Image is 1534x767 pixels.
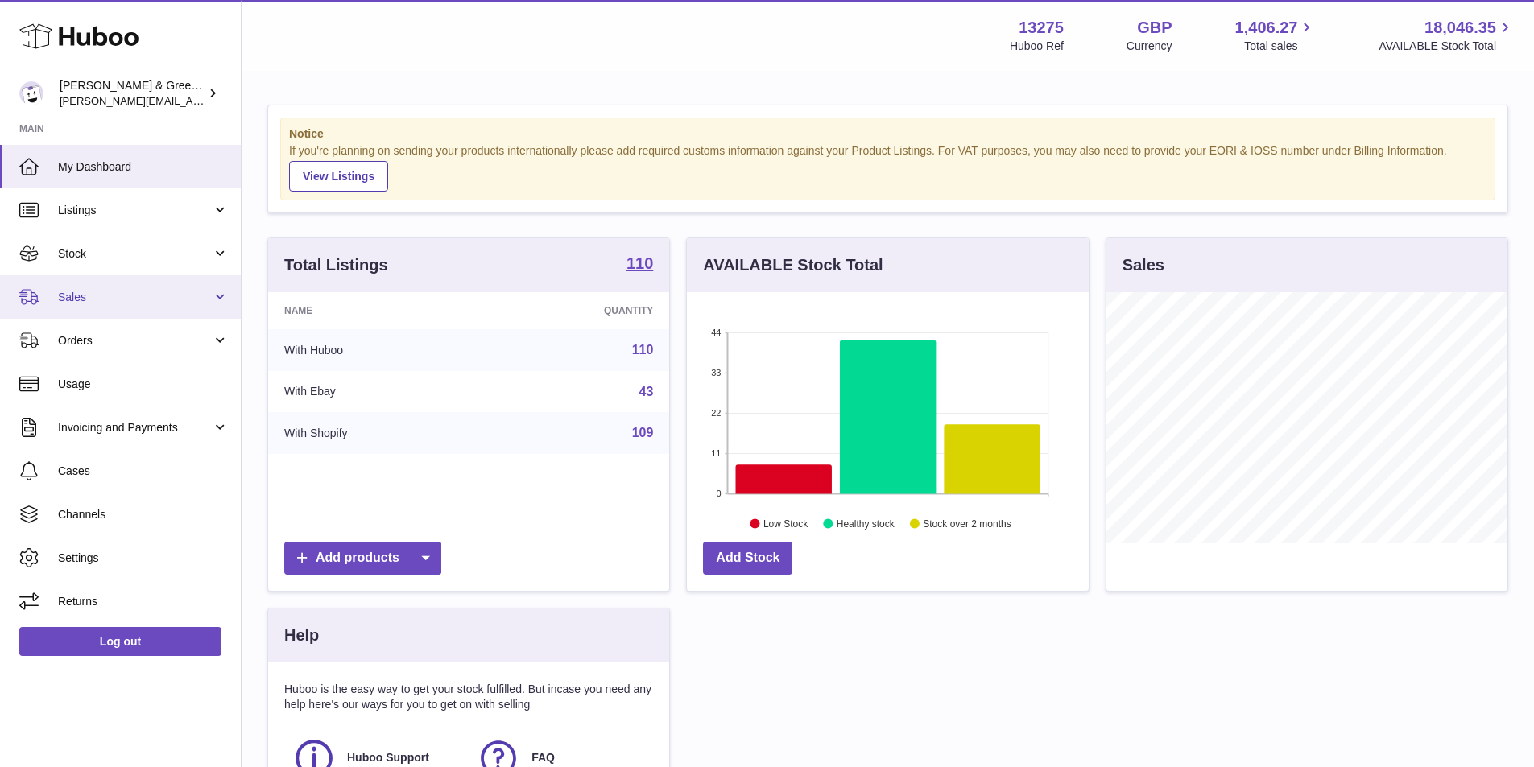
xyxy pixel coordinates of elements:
a: Add products [284,542,441,575]
text: Healthy stock [837,518,895,529]
strong: Notice [289,126,1486,142]
text: 22 [712,408,722,418]
span: 18,046.35 [1424,17,1496,39]
text: 0 [717,489,722,498]
span: Settings [58,551,229,566]
h3: Total Listings [284,254,388,276]
h3: Sales [1123,254,1164,276]
h3: AVAILABLE Stock Total [703,254,883,276]
text: 11 [712,448,722,458]
span: Usage [58,377,229,392]
span: Stock [58,246,212,262]
strong: GBP [1137,17,1172,39]
span: 1,406.27 [1235,17,1298,39]
span: My Dashboard [58,159,229,175]
a: Log out [19,627,221,656]
text: Stock over 2 months [924,518,1011,529]
a: 18,046.35 AVAILABLE Stock Total [1379,17,1515,54]
h3: Help [284,625,319,646]
div: Huboo Ref [1010,39,1064,54]
span: Invoicing and Payments [58,420,212,435]
th: Name [268,292,485,329]
strong: 110 [626,255,653,271]
span: [PERSON_NAME][EMAIL_ADDRESS][DOMAIN_NAME] [60,94,323,107]
span: Orders [58,333,212,348]
span: Returns [58,594,229,609]
td: With Huboo [268,329,485,371]
span: FAQ [531,750,555,765]
a: View Listings [289,161,388,192]
div: Currency [1127,39,1172,54]
span: Channels [58,507,229,522]
a: 110 [632,343,654,357]
span: Total sales [1244,39,1316,54]
span: Sales [58,290,212,305]
td: With Ebay [268,371,485,413]
p: Huboo is the easy way to get your stock fulfilled. But incase you need any help here's our ways f... [284,682,653,712]
div: [PERSON_NAME] & Green Ltd [60,78,205,109]
a: 110 [626,255,653,274]
span: Listings [58,203,212,218]
th: Quantity [485,292,670,329]
span: Cases [58,464,229,479]
span: Huboo Support [347,750,429,765]
a: 1,406.27 Total sales [1235,17,1317,54]
a: Add Stock [703,542,792,575]
a: 43 [639,385,654,398]
text: 33 [712,368,722,377]
div: If you're planning on sending your products internationally please add required customs informati... [289,143,1486,192]
img: ellen@bluebadgecompany.co.uk [19,81,43,105]
text: 44 [712,328,722,337]
span: AVAILABLE Stock Total [1379,39,1515,54]
strong: 13275 [1019,17,1064,39]
text: Low Stock [763,518,808,529]
td: With Shopify [268,412,485,454]
a: 109 [632,426,654,439]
